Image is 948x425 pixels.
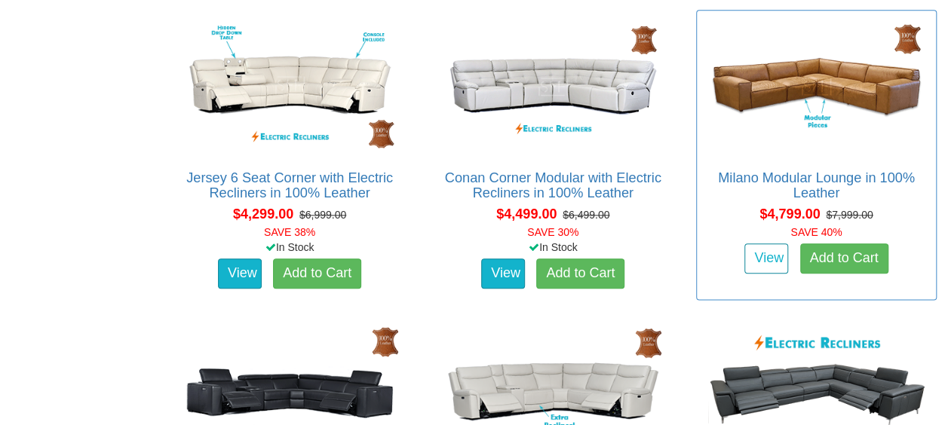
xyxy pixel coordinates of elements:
[233,206,293,222] span: $4,299.00
[759,206,820,222] span: $4,799.00
[273,258,361,289] a: Add to Cart
[536,258,624,289] a: Add to Cart
[826,209,873,221] del: $7,999.00
[496,206,557,222] span: $4,499.00
[481,258,525,289] a: View
[718,170,915,200] a: Milano Modular Lounge in 100% Leather
[744,243,788,274] a: View
[218,258,262,289] a: View
[430,240,676,255] div: In Stock
[800,243,888,274] a: Add to Cart
[264,226,315,238] font: SAVE 38%
[563,209,609,221] del: $6,499.00
[527,226,578,238] font: SAVE 30%
[790,226,842,238] font: SAVE 40%
[445,170,661,200] a: Conan Corner Modular with Electric Recliners in 100% Leather
[186,170,393,200] a: Jersey 6 Seat Corner with Electric Recliners in 100% Leather
[299,209,346,221] del: $6,999.00
[178,18,402,155] img: Jersey 6 Seat Corner with Electric Recliners in 100% Leather
[167,240,413,255] div: In Stock
[704,18,928,155] img: Milano Modular Lounge in 100% Leather
[441,18,665,155] img: Conan Corner Modular with Electric Recliners in 100% Leather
